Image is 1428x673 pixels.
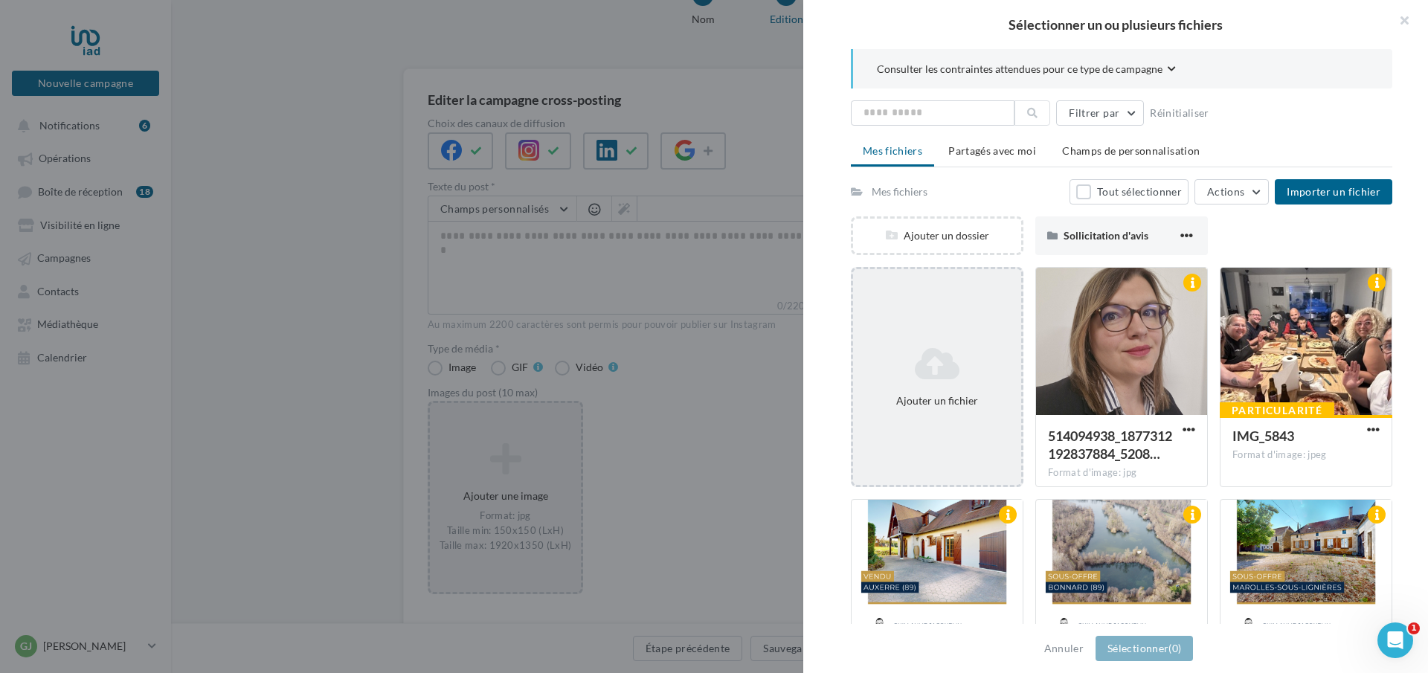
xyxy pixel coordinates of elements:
button: Tout sélectionner [1070,179,1189,205]
img: tab_keywords_by_traffic_grey.svg [171,86,183,98]
img: tab_domain_overview_orange.svg [62,86,74,98]
span: Importer un fichier [1287,185,1380,198]
div: Ajouter un dossier [853,228,1021,243]
span: Partagés avec moi [948,144,1036,157]
button: Importer un fichier [1275,179,1392,205]
button: Actions [1194,179,1269,205]
button: Sélectionner(0) [1096,636,1193,661]
div: Particularité [1220,402,1334,419]
div: Ajouter un fichier [859,393,1015,408]
span: Champs de personnalisation [1062,144,1200,157]
img: logo_orange.svg [24,24,36,36]
span: 1 [1408,622,1420,634]
span: Mes fichiers [863,144,922,157]
button: Consulter les contraintes attendues pour ce type de campagne [877,61,1176,80]
iframe: Intercom live chat [1377,622,1413,658]
span: Sollicitation d'avis [1064,229,1148,242]
div: Domaine: [DOMAIN_NAME] [39,39,168,51]
button: Réinitialiser [1144,104,1215,122]
span: 514094938_1877312192837884_5208870669456013742_n [1048,428,1172,462]
button: Annuler [1038,640,1090,657]
h2: Sélectionner un ou plusieurs fichiers [827,18,1404,31]
div: v 4.0.25 [42,24,73,36]
div: Format d'image: jpg [1048,466,1195,480]
div: Mots-clés [187,88,225,97]
button: Filtrer par [1056,100,1144,126]
span: Consulter les contraintes attendues pour ce type de campagne [877,62,1162,77]
div: Format d'image: jpeg [1232,448,1380,462]
img: website_grey.svg [24,39,36,51]
div: Domaine [78,88,115,97]
div: Mes fichiers [872,184,927,199]
span: IMG_5843 [1232,428,1294,444]
span: (0) [1168,642,1181,654]
span: Actions [1207,185,1244,198]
